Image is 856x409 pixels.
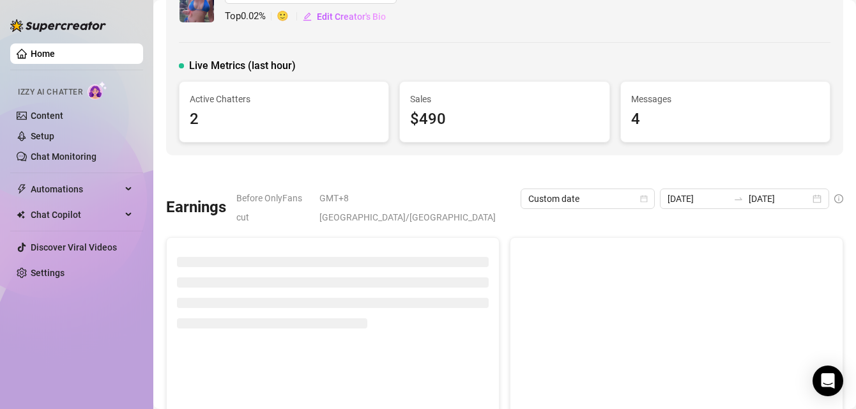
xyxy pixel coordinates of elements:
span: Active Chatters [190,92,378,106]
img: logo-BBDzfeDw.svg [10,19,106,32]
span: info-circle [834,194,843,203]
a: Home [31,49,55,59]
a: Discover Viral Videos [31,242,117,252]
span: Messages [631,92,820,106]
span: GMT+8 [GEOGRAPHIC_DATA]/[GEOGRAPHIC_DATA] [319,189,513,227]
input: End date [749,192,810,206]
span: to [733,194,744,204]
button: Edit Creator's Bio [302,6,386,27]
span: Live Metrics (last hour) [189,58,296,73]
span: Automations [31,179,121,199]
span: 🙂 [277,9,302,24]
span: Custom date [528,189,647,208]
a: Content [31,111,63,121]
span: Before OnlyFans cut [236,189,312,227]
span: calendar [640,195,648,203]
span: Edit Creator's Bio [317,12,386,22]
h3: Earnings [166,197,226,218]
span: Izzy AI Chatter [18,86,82,98]
a: Settings [31,268,65,278]
div: $490 [410,107,599,132]
span: Sales [410,92,599,106]
div: Open Intercom Messenger [813,366,843,396]
img: Chat Copilot [17,210,25,219]
a: Chat Monitoring [31,151,96,162]
div: 4 [631,107,820,132]
span: edit [303,12,312,21]
div: 2 [190,107,378,132]
span: Chat Copilot [31,204,121,225]
span: swap-right [733,194,744,204]
span: Top 0.02 % [225,9,277,24]
span: thunderbolt [17,184,27,194]
a: Setup [31,131,54,141]
img: AI Chatter [88,81,107,100]
input: Start date [668,192,729,206]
